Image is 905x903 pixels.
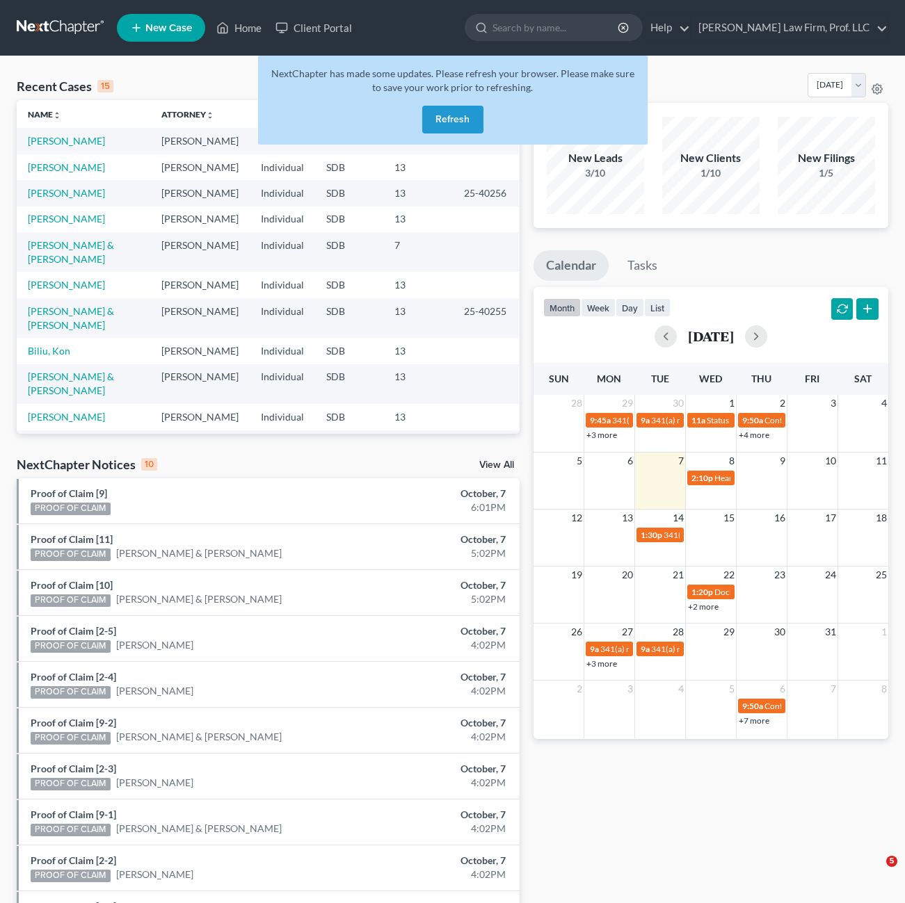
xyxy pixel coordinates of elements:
[116,822,282,836] a: [PERSON_NAME] & [PERSON_NAME]
[315,298,383,338] td: SDB
[570,395,584,412] span: 28
[751,373,771,384] span: Thu
[383,272,453,298] td: 13
[141,458,157,471] div: 10
[31,686,111,699] div: PROOF OF CLAIM
[28,305,114,331] a: [PERSON_NAME] & [PERSON_NAME]
[691,473,713,483] span: 2:10p
[356,730,505,744] div: 4:02PM
[688,601,719,612] a: +2 more
[824,510,838,526] span: 17
[31,625,116,637] a: Proof of Claim [2-5]
[662,166,760,180] div: 1/10
[641,530,662,540] span: 1:30p
[722,624,736,640] span: 29
[547,166,644,180] div: 3/10
[590,644,599,654] span: 9a
[315,232,383,272] td: SDB
[269,15,359,40] a: Client Portal
[547,150,644,166] div: New Leads
[691,415,705,425] span: 11a
[383,338,453,364] td: 13
[742,701,763,711] span: 9:50a
[641,415,650,425] span: 9a
[315,154,383,180] td: SDB
[150,180,250,206] td: [PERSON_NAME]
[422,106,483,133] button: Refresh
[53,111,61,120] i: unfold_more
[356,546,505,560] div: 5:02PM
[383,180,453,206] td: 13
[662,150,760,166] div: New Clients
[356,762,505,776] div: October, 7
[773,567,787,583] span: 23
[778,166,875,180] div: 1/5
[707,415,889,425] span: Status Conference for [PERSON_NAME] Sons, Inc.
[116,684,193,698] a: [PERSON_NAME]
[722,567,736,583] span: 22
[773,510,787,526] span: 16
[671,395,685,412] span: 30
[570,510,584,526] span: 12
[356,487,505,501] div: October, 7
[31,763,116,774] a: Proof of Claim [2-3]
[880,395,888,412] span: 4
[150,272,250,298] td: [PERSON_NAME]
[250,272,315,298] td: Individual
[31,778,111,790] div: PROOF OF CLAIM
[28,161,105,173] a: [PERSON_NAME]
[453,298,520,338] td: 25-40255
[739,430,769,440] a: +4 more
[728,395,736,412] span: 1
[728,681,736,697] span: 5
[620,624,634,640] span: 27
[150,298,250,338] td: [PERSON_NAME]
[150,232,250,272] td: [PERSON_NAME]
[150,128,250,154] td: [PERSON_NAME]
[17,78,113,95] div: Recent Cases
[575,453,584,469] span: 5
[28,187,105,199] a: [PERSON_NAME]
[616,298,644,317] button: day
[31,533,113,545] a: Proof of Claim [11]
[356,638,505,652] div: 4:02PM
[250,154,315,180] td: Individual
[31,732,111,745] div: PROOF OF CLAIM
[28,411,105,423] a: [PERSON_NAME]
[829,681,838,697] span: 7
[854,373,872,384] span: Sat
[28,135,105,147] a: [PERSON_NAME]
[17,456,157,473] div: NextChapter Notices
[479,460,514,470] a: View All
[728,453,736,469] span: 8
[315,180,383,206] td: SDB
[150,338,250,364] td: [PERSON_NAME]
[31,671,116,683] a: Proof of Claim [2-4]
[383,364,453,404] td: 13
[31,503,111,515] div: PROOF OF CLAIM
[28,371,114,396] a: [PERSON_NAME] & [PERSON_NAME]
[356,868,505,881] div: 4:02PM
[699,373,722,384] span: Wed
[116,776,193,790] a: [PERSON_NAME]
[315,404,383,430] td: SDB
[620,567,634,583] span: 20
[250,404,315,430] td: Individual
[150,206,250,232] td: [PERSON_NAME]
[356,532,505,546] div: October, 7
[250,298,315,338] td: Individual
[739,715,769,726] a: +7 more
[383,298,453,338] td: 13
[356,776,505,790] div: 4:02PM
[773,624,787,640] span: 30
[31,487,107,499] a: Proof of Claim [9]
[590,415,611,425] span: 9:45a
[209,15,269,40] a: Home
[31,548,111,561] div: PROOF OF CLAIM
[626,681,634,697] span: 3
[641,644,650,654] span: 9a
[543,298,581,317] button: month
[570,624,584,640] span: 26
[612,415,820,425] span: 341(a) meeting for [PERSON_NAME] & [PERSON_NAME]
[161,109,214,120] a: Attorneyunfold_more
